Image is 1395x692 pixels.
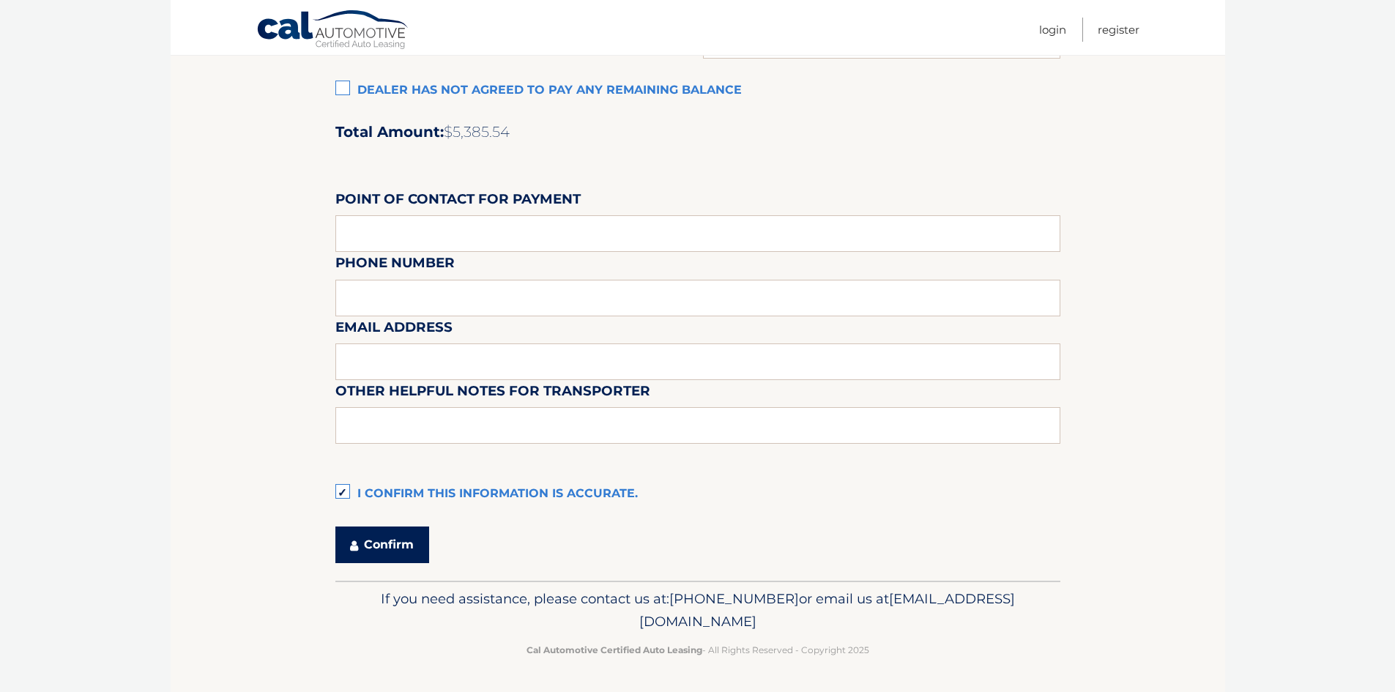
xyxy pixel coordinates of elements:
p: If you need assistance, please contact us at: or email us at [345,587,1051,634]
a: Login [1039,18,1066,42]
label: Point of Contact for Payment [335,188,581,215]
label: Other helpful notes for transporter [335,380,650,407]
a: Cal Automotive [256,10,410,52]
span: [PHONE_NUMBER] [669,590,799,607]
label: I confirm this information is accurate. [335,480,1060,509]
span: $5,385.54 [444,123,510,141]
button: Confirm [335,527,429,563]
h2: Total Amount: [335,123,1060,141]
a: Register [1098,18,1139,42]
label: Dealer has not agreed to pay any remaining balance [335,76,1060,105]
label: Email Address [335,316,453,343]
strong: Cal Automotive Certified Auto Leasing [527,644,702,655]
p: - All Rights Reserved - Copyright 2025 [345,642,1051,658]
